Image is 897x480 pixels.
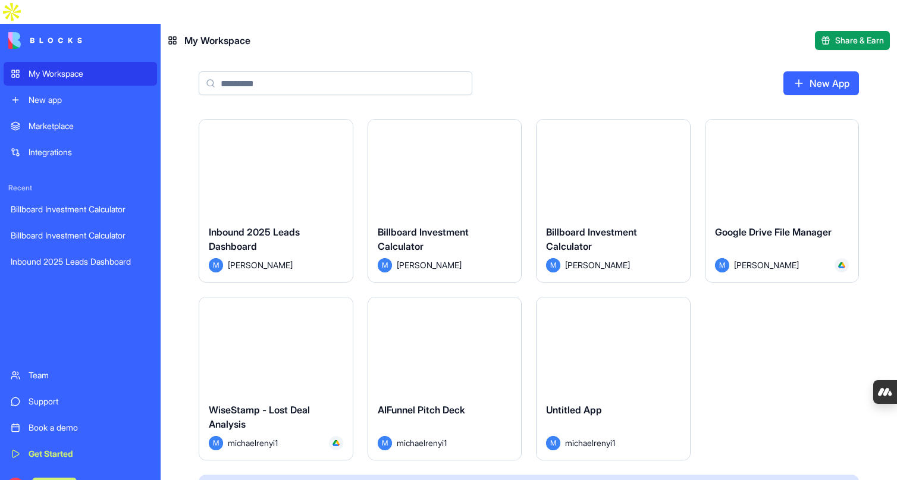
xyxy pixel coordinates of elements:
span: M [546,258,560,272]
div: Book a demo [29,422,150,434]
a: New app [4,88,157,112]
div: Get Started [29,448,150,460]
img: drive_kozyt7.svg [838,262,845,269]
a: Book a demo [4,416,157,440]
span: Share & Earn [835,34,884,46]
div: Marketplace [29,120,150,132]
span: M [378,258,392,272]
span: Billboard Investment Calculator [378,226,469,252]
a: Billboard Investment CalculatorM[PERSON_NAME] [368,119,522,283]
div: Inbound 2025 Leads Dashboard [11,256,150,268]
a: WiseStamp - Lost Deal AnalysisMmichaelrenyi1 [199,297,353,460]
a: Inbound 2025 Leads Dashboard [4,250,157,274]
a: Inbound 2025 Leads DashboardM[PERSON_NAME] [199,119,353,283]
span: My Workspace [184,33,250,48]
a: Support [4,390,157,413]
div: New app [29,94,150,106]
a: Untitled AppMmichaelrenyi1 [536,297,691,460]
a: My Workspace [4,62,157,86]
div: Billboard Investment Calculator [11,230,150,241]
a: Billboard Investment CalculatorM[PERSON_NAME] [536,119,691,283]
div: Support [29,396,150,407]
span: [PERSON_NAME] [565,259,630,271]
span: M [209,258,223,272]
a: Billboard Investment Calculator [4,197,157,221]
a: Team [4,363,157,387]
a: Billboard Investment Calculator [4,224,157,247]
span: AIFunnel Pitch Deck [378,404,465,416]
span: michaelrenyi1 [228,437,278,449]
a: Integrations [4,140,157,164]
a: Google Drive File ManagerM[PERSON_NAME] [705,119,860,283]
span: [PERSON_NAME] [734,259,799,271]
span: M [378,436,392,450]
img: drive_kozyt7.svg [333,440,340,447]
a: AIFunnel Pitch DeckMmichaelrenyi1 [368,297,522,460]
span: WiseStamp - Lost Deal Analysis [209,404,310,430]
div: My Workspace [29,68,150,80]
span: Inbound 2025 Leads Dashboard [209,226,300,252]
a: Get Started [4,442,157,466]
span: Untitled App [546,404,602,416]
span: Recent [4,183,157,193]
span: Billboard Investment Calculator [546,226,637,252]
span: M [715,258,729,272]
span: M [209,436,223,450]
a: New App [783,71,859,95]
a: Marketplace [4,114,157,138]
div: Team [29,369,150,381]
div: Integrations [29,146,150,158]
span: [PERSON_NAME] [397,259,462,271]
span: [PERSON_NAME] [228,259,293,271]
span: M [546,436,560,450]
span: michaelrenyi1 [397,437,447,449]
div: Billboard Investment Calculator [11,203,150,215]
span: michaelrenyi1 [565,437,615,449]
button: Share & Earn [815,31,890,50]
img: logo [8,32,82,49]
span: Google Drive File Manager [715,226,832,238]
